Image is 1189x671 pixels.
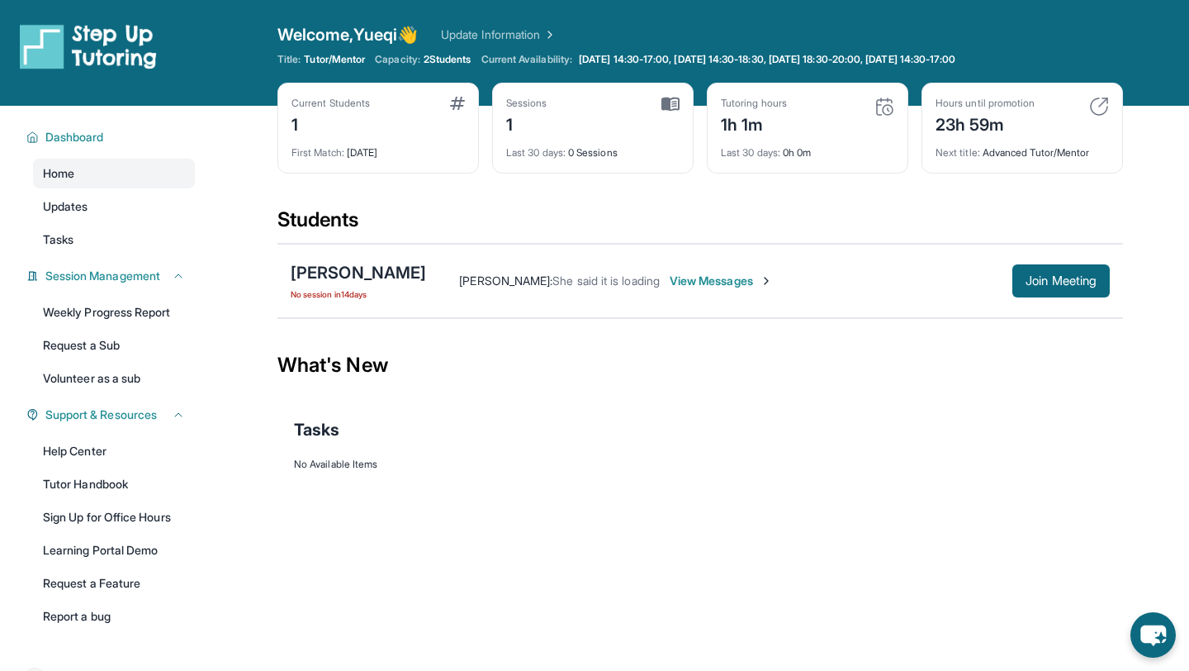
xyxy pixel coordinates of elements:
[375,53,420,66] span: Capacity:
[291,288,426,301] span: No session in 14 days
[304,53,365,66] span: Tutor/Mentor
[33,159,195,188] a: Home
[277,53,301,66] span: Title:
[33,535,195,565] a: Learning Portal Demo
[291,110,370,136] div: 1
[33,331,195,360] a: Request a Sub
[291,97,370,110] div: Current Students
[874,97,894,117] img: card
[33,364,195,393] a: Volunteer as a sub
[45,268,160,284] span: Session Management
[39,129,185,145] button: Dashboard
[291,136,465,159] div: [DATE]
[43,198,88,215] span: Updates
[661,97,680,112] img: card
[506,110,547,136] div: 1
[1012,264,1110,297] button: Join Meeting
[20,23,157,69] img: logo
[33,569,195,598] a: Request a Feature
[936,110,1035,136] div: 23h 59m
[294,418,339,441] span: Tasks
[936,146,980,159] span: Next title :
[1026,276,1097,286] span: Join Meeting
[540,26,557,43] img: Chevron Right
[39,268,185,284] button: Session Management
[33,502,195,532] a: Sign Up for Office Hours
[552,274,660,288] span: She said it is loading
[936,97,1035,110] div: Hours until promotion
[670,273,773,289] span: View Messages
[39,407,185,423] button: Support & Resources
[506,136,680,159] div: 0 Sessions
[294,458,1106,471] div: No Available Items
[721,146,780,159] span: Last 30 days :
[277,207,1123,243] div: Students
[43,165,74,182] span: Home
[291,146,344,159] span: First Match :
[291,261,426,284] div: [PERSON_NAME]
[459,274,552,288] span: [PERSON_NAME] :
[760,274,773,288] img: Chevron-Right
[576,53,959,66] a: [DATE] 14:30-17:00, [DATE] 14:30-18:30, [DATE] 18:30-20:00, [DATE] 14:30-17:00
[481,53,572,66] span: Current Availability:
[506,97,547,110] div: Sessions
[450,97,465,110] img: card
[33,297,195,327] a: Weekly Progress Report
[33,225,195,255] a: Tasks
[579,53,955,66] span: [DATE] 14:30-17:00, [DATE] 14:30-18:30, [DATE] 18:30-20:00, [DATE] 14:30-17:00
[33,192,195,221] a: Updates
[1130,612,1176,658] button: chat-button
[506,146,566,159] span: Last 30 days :
[441,26,557,43] a: Update Information
[721,110,787,136] div: 1h 1m
[33,602,195,631] a: Report a bug
[43,231,73,248] span: Tasks
[721,136,894,159] div: 0h 0m
[33,436,195,466] a: Help Center
[277,23,418,46] span: Welcome, Yueqi 👋
[936,136,1109,159] div: Advanced Tutor/Mentor
[721,97,787,110] div: Tutoring hours
[33,469,195,499] a: Tutor Handbook
[1089,97,1109,117] img: card
[277,329,1123,402] div: What's New
[45,129,104,145] span: Dashboard
[45,407,157,423] span: Support & Resources
[424,53,471,66] span: 2 Students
